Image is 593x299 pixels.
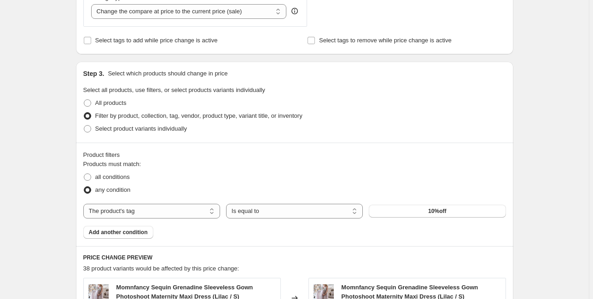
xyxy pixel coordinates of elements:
span: Select product variants individually [95,125,187,132]
span: 10%off [428,207,446,215]
button: Add another condition [83,226,153,239]
button: 10%off [369,205,506,218]
p: Select which products should change in price [108,69,227,78]
span: any condition [95,186,131,193]
div: help [290,6,299,16]
span: all conditions [95,173,130,180]
span: Filter by product, collection, tag, vendor, product type, variant title, or inventory [95,112,302,119]
div: Product filters [83,150,506,160]
span: Add another condition [89,229,148,236]
span: All products [95,99,127,106]
span: 38 product variants would be affected by this price change: [83,265,239,272]
h2: Step 3. [83,69,105,78]
h6: PRICE CHANGE PREVIEW [83,254,506,261]
span: Products must match: [83,161,141,167]
span: Select tags to remove while price change is active [319,37,452,44]
span: Select tags to add while price change is active [95,37,218,44]
span: Select all products, use filters, or select products variants individually [83,86,265,93]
